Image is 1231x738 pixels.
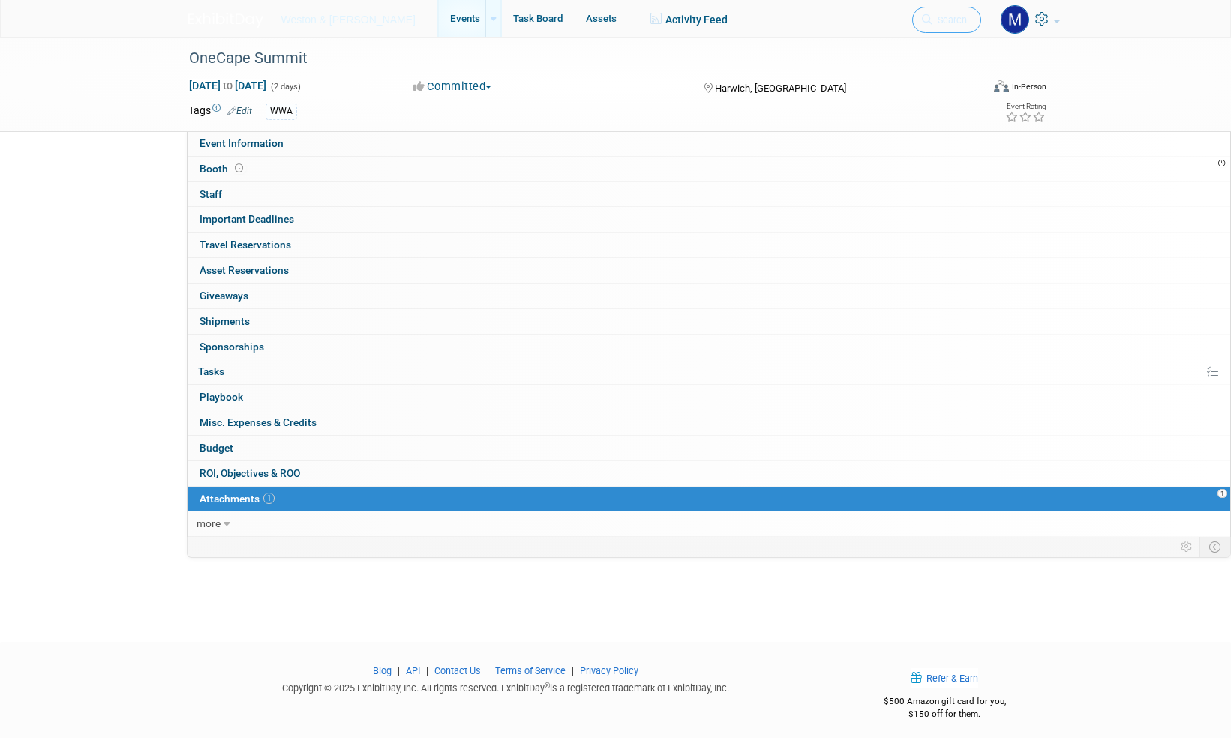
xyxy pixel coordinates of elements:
[200,493,275,505] span: Attachments
[373,665,392,676] a: Blog
[715,82,846,94] span: Harwich, [GEOGRAPHIC_DATA]
[188,410,1231,435] a: Misc. Expenses & Credits
[184,45,974,72] div: OneCape Summit
[665,13,728,25] span: Activity Feed
[200,137,284,149] span: Event Information
[281,13,416,25] span: Weston & [PERSON_NAME]
[200,340,264,352] span: Sponsorships
[188,511,1231,536] a: more
[200,442,233,454] span: Budget
[923,78,1047,100] div: Event Format
[227,106,252,116] a: Edit
[200,391,243,403] span: Playbook
[1005,103,1046,110] div: Event Rating
[932,14,967,25] span: Search
[188,79,267,92] span: [DATE] [DATE]
[408,79,497,94] button: Committed
[545,682,550,690] sup: ®
[232,163,246,174] span: Booth not reserved yet
[200,163,246,175] span: Booth
[263,493,275,504] span: 1
[188,13,263,28] img: ExhibitDay
[188,309,1231,334] a: Shipments
[188,678,824,695] div: Copyright © 2025 ExhibitDay, Inc. All rights reserved. ExhibitDay is a registered trademark of Ex...
[200,315,250,327] span: Shipments
[911,668,978,688] a: Refer & Earn
[568,665,578,676] span: |
[1174,537,1200,556] td: Personalize Event Tab Strip
[188,334,1231,359] a: Sponsorships
[188,359,1231,384] a: Tasks
[912,7,981,33] a: Search
[495,665,566,676] a: Terms of Service
[188,232,1231,257] a: Travel Reservations
[188,157,1231,181] a: Booth
[200,213,294,225] span: Important Deadlines
[200,238,291,250] span: Travel Reservations
[188,207,1231,232] a: Important Deadlines
[846,685,1043,720] div: $500 Amazon gift card for you,
[188,182,1231,207] a: Staff
[580,665,638,676] a: Privacy Policy
[188,283,1231,308] a: Giveaways
[394,665,404,676] span: |
[1216,159,1227,167] span: Booth not reserved yet
[188,436,1231,460] a: Budget
[266,103,297,119] div: WWA
[434,665,481,676] a: Contact Us
[197,517,221,529] span: more
[269,82,301,91] span: (2 days)
[198,365,224,377] span: Tasks
[1011,81,1046,92] div: In-Person
[200,467,300,479] span: ROI, Objectives & ROO
[422,665,432,676] span: |
[200,264,289,276] span: Asset Reservations
[200,416,317,428] span: Misc. Expenses & Credits
[406,665,420,676] a: API
[188,131,1231,156] a: Event Information
[188,103,252,120] td: Tags
[200,289,248,301] span: Giveaways
[188,258,1231,283] a: Asset Reservations
[846,708,1043,721] div: $150 off for them.
[188,461,1231,486] a: ROI, Objectives & ROO
[1217,489,1227,498] span: 1
[188,487,1231,511] a: 1 Attachments1
[994,80,1009,92] img: Format-Inperson.png
[1200,537,1231,556] td: Toggle Event Tabs
[221,79,235,91] span: to
[188,385,1231,409] a: Playbook
[1001,5,1029,34] img: Mary Ann Trujillo
[200,188,222,200] span: Staff
[483,665,493,676] span: |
